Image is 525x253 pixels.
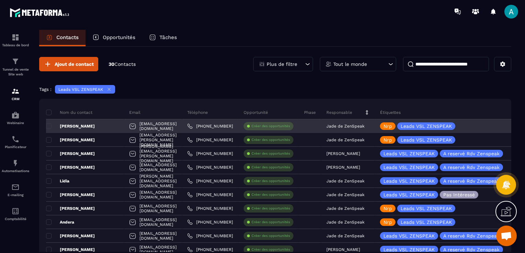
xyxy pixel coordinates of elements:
p: [PERSON_NAME] [46,151,95,156]
p: Leads VSL ZENSPEAK [383,192,435,197]
p: Étiquettes [380,110,401,115]
p: [PERSON_NAME] [46,206,95,211]
p: A reservé Rdv Zenspeak [443,179,500,183]
p: [PERSON_NAME] [326,247,360,252]
p: Jade de ZenSpeak [326,220,365,225]
p: [PERSON_NAME] [326,165,360,170]
p: Nrp [383,137,392,142]
p: Opportunité [244,110,268,115]
p: Nom du contact [46,110,92,115]
a: schedulerschedulerPlanificateur [2,130,29,154]
p: Leads VSL ZENSPEAK [401,220,452,225]
p: 30 [109,61,136,68]
a: formationformationTunnel de vente Site web [2,52,29,82]
a: [PHONE_NUMBER] [187,165,233,170]
img: scheduler [11,135,20,143]
span: Ajout de contact [55,61,94,68]
a: Contacts [39,30,86,46]
img: formation [11,87,20,95]
p: Leads VSL ZENSPEAK [383,247,435,252]
p: Nrp [383,220,392,225]
p: [PERSON_NAME] [46,192,95,197]
p: [PERSON_NAME] [46,137,95,143]
p: Opportunités [103,34,135,40]
p: Tableau de bord [2,43,29,47]
a: [PHONE_NUMBER] [187,151,233,156]
a: accountantaccountantComptabilité [2,202,29,226]
a: formationformationCRM [2,82,29,106]
img: automations [11,159,20,167]
p: Créer des opportunités [252,151,290,156]
p: Jade de ZenSpeak [326,124,365,129]
p: Webinaire [2,121,29,125]
img: formation [11,57,20,65]
p: Jade de ZenSpeak [326,179,365,183]
a: automationsautomationsWebinaire [2,106,29,130]
a: emailemailE-mailing [2,178,29,202]
p: Responsable [326,110,352,115]
p: Email [129,110,141,115]
p: Leads VSL ZENSPEAK [383,233,435,238]
span: Contacts [114,61,136,67]
p: Jade de ZenSpeak [326,233,365,238]
a: automationsautomationsAutomatisations [2,154,29,178]
p: Tout le monde [333,62,367,67]
img: accountant [11,207,20,215]
p: Automatisations [2,169,29,173]
p: [PERSON_NAME] [46,247,95,252]
p: Créer des opportunités [252,206,290,211]
a: [PHONE_NUMBER] [187,219,233,225]
p: Leads VSL ZENSPEAK [383,151,435,156]
p: Créer des opportunités [252,247,290,252]
p: Créer des opportunités [252,137,290,142]
p: Leads VSL ZENSPEAK [401,137,452,142]
p: Leads VSL ZENSPEAK [383,179,435,183]
p: A reservé Rdv Zenspeak [443,165,500,170]
p: CRM [2,97,29,101]
p: Lidia [46,178,69,184]
p: Créer des opportunités [252,233,290,238]
img: email [11,183,20,191]
p: Planificateur [2,145,29,149]
p: Leads VSL ZENSPEAK [401,206,452,211]
p: Plus de filtre [267,62,297,67]
img: automations [11,111,20,119]
p: Jade de ZenSpeak [326,206,365,211]
a: [PHONE_NUMBER] [187,247,233,252]
p: Créer des opportunités [252,179,290,183]
p: Jade de ZenSpeak [326,192,365,197]
p: Phase [304,110,316,115]
p: Leads VSL ZENSPEAK [401,124,452,129]
a: Opportunités [86,30,142,46]
p: Nrp [383,124,392,129]
p: [PERSON_NAME] [326,151,360,156]
div: Ouvrir le chat [496,226,517,246]
p: Créer des opportunités [252,192,290,197]
p: A reservé Rdv Zenspeak [443,233,500,238]
p: Contacts [56,34,79,40]
p: A reservé Rdv Zenspeak [443,151,500,156]
p: Andera [46,219,74,225]
a: [PHONE_NUMBER] [187,178,233,184]
p: Pas Intéressé [443,192,475,197]
p: [PERSON_NAME] [46,165,95,170]
p: Leads VSL ZENSPEAK [383,165,435,170]
img: formation [11,33,20,41]
a: [PHONE_NUMBER] [187,192,233,197]
p: [PERSON_NAME] [46,123,95,129]
p: Leads VSL ZENSPEAK [58,87,103,92]
p: Tâches [159,34,177,40]
p: Comptabilité [2,217,29,221]
a: [PHONE_NUMBER] [187,206,233,211]
p: Tags : [39,87,52,92]
p: Créer des opportunités [252,165,290,170]
button: Ajout de contact [39,57,98,71]
a: formationformationTableau de bord [2,28,29,52]
a: [PHONE_NUMBER] [187,137,233,143]
a: Tâches [142,30,184,46]
p: Jade de ZenSpeak [326,137,365,142]
a: [PHONE_NUMBER] [187,233,233,239]
p: Créer des opportunités [252,124,290,129]
p: Créer des opportunités [252,220,290,225]
p: Nrp [383,206,392,211]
